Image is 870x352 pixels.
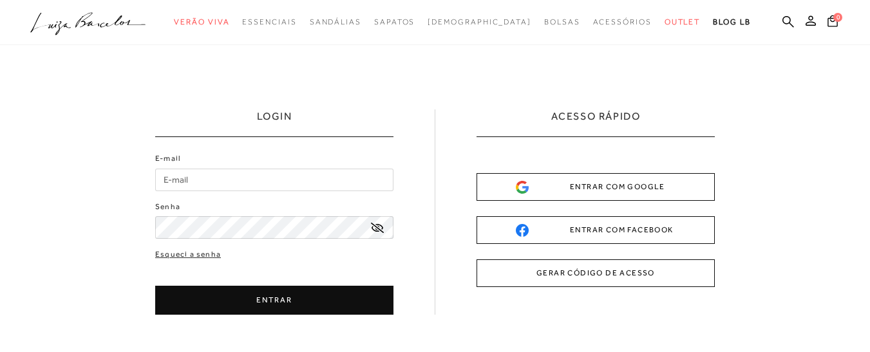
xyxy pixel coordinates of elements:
label: E-mail [155,153,181,165]
span: BLOG LB [713,17,750,26]
a: categoryNavScreenReaderText [593,10,652,34]
label: Senha [155,201,180,213]
button: GERAR CÓDIGO DE ACESSO [477,259,715,287]
a: noSubCategoriesText [428,10,531,34]
span: Outlet [665,17,701,26]
a: categoryNavScreenReaderText [310,10,361,34]
span: [DEMOGRAPHIC_DATA] [428,17,531,26]
button: 0 [824,14,842,32]
h1: LOGIN [257,109,292,136]
span: Sapatos [374,17,415,26]
a: categoryNavScreenReaderText [242,10,296,34]
a: categoryNavScreenReaderText [665,10,701,34]
span: Acessórios [593,17,652,26]
a: BLOG LB [713,10,750,34]
div: ENTRAR COM FACEBOOK [516,223,676,237]
span: Essenciais [242,17,296,26]
button: ENTRAR COM GOOGLE [477,173,715,201]
span: Verão Viva [174,17,229,26]
span: Bolsas [544,17,580,26]
button: ENTRAR [155,286,393,315]
span: Sandálias [310,17,361,26]
a: categoryNavScreenReaderText [174,10,229,34]
div: ENTRAR COM GOOGLE [516,180,676,194]
h2: ACESSO RÁPIDO [551,109,641,136]
a: exibir senha [371,223,384,232]
span: 0 [833,13,842,22]
button: ENTRAR COM FACEBOOK [477,216,715,244]
input: E-mail [155,169,393,191]
a: Esqueci a senha [155,248,221,261]
a: categoryNavScreenReaderText [374,10,415,34]
a: categoryNavScreenReaderText [544,10,580,34]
